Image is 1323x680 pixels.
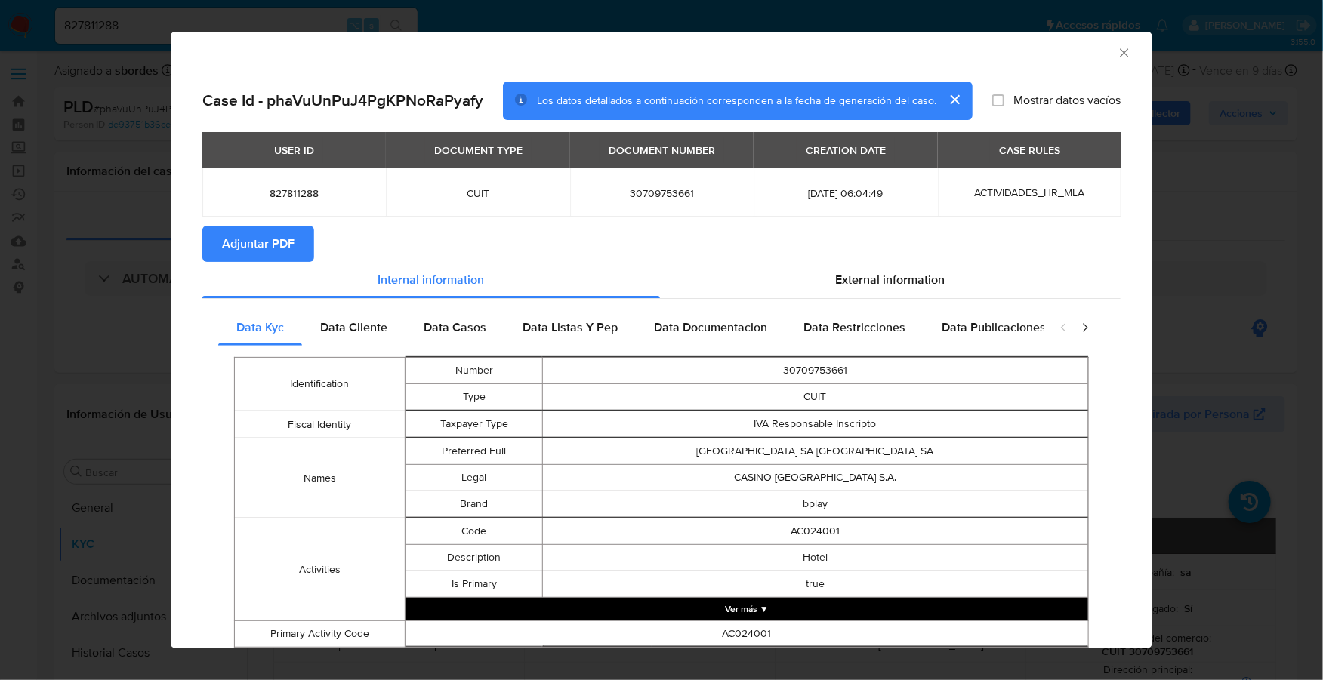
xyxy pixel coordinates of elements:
button: Cerrar ventana [1117,45,1130,59]
span: Mostrar datos vacíos [1013,93,1121,108]
td: Taxpayer Type [406,411,543,438]
h2: Case Id - phaVuUnPuJ4PgKPNoRaPyafy [202,91,483,110]
td: Code [406,518,543,545]
td: CUIT [542,384,1087,411]
td: Legal [406,465,543,491]
td: AC024001 [542,518,1087,545]
td: bplay [542,491,1087,518]
div: USER ID [265,137,323,163]
span: 827811288 [220,186,368,200]
span: Data Publicaciones [942,318,1046,336]
td: Brand [406,491,543,518]
button: Expand array [406,598,1088,620]
td: Description [406,545,543,571]
span: Data Cliente [320,318,387,336]
span: [DATE] 06:04:49 [772,186,919,200]
span: ACTIVIDADES_HR_MLA [974,185,1084,200]
td: true [542,571,1087,598]
span: Data Listas Y Pep [523,318,618,336]
td: AC024001 [406,621,1089,648]
span: Adjuntar PDF [222,227,295,260]
td: Type [543,648,652,674]
span: Data Kyc [236,318,284,336]
td: Fiscal Identity [235,411,406,438]
span: Data Documentacion [654,318,767,336]
span: External information [836,271,945,288]
div: DOCUMENT TYPE [425,137,532,163]
span: Los datos detallados a continuación corresponden a la fecha de generación del caso. [537,93,936,108]
span: Internal information [378,271,485,288]
button: Adjuntar PDF [202,226,314,262]
td: [GEOGRAPHIC_DATA] SA [GEOGRAPHIC_DATA] SA [542,438,1087,465]
td: IVA Responsable Inscripto [542,411,1087,438]
div: closure-recommendation-modal [171,32,1152,648]
div: Detailed internal info [218,309,1044,346]
button: cerrar [936,82,973,118]
td: Hotel [542,545,1087,571]
td: Type [406,384,543,411]
td: Is Primary [406,571,543,598]
td: Activities [235,518,406,621]
td: 30709753661 [542,358,1087,384]
td: CASINO [GEOGRAPHIC_DATA] S.A. [542,465,1087,491]
span: CUIT [404,186,551,200]
div: CASE RULES [990,137,1069,163]
td: Identification [235,358,406,411]
div: Detailed info [202,262,1121,298]
td: Preferred Full [406,438,543,465]
td: Names [235,438,406,518]
td: Number [406,358,543,384]
div: DOCUMENT NUMBER [600,137,724,163]
span: 30709753661 [588,186,736,200]
span: Data Casos [424,318,486,336]
td: CUIT [652,648,1087,674]
span: Data Restricciones [803,318,905,336]
input: Mostrar datos vacíos [992,94,1004,106]
td: Primary Activity Code [235,621,406,648]
div: CREATION DATE [797,137,895,163]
